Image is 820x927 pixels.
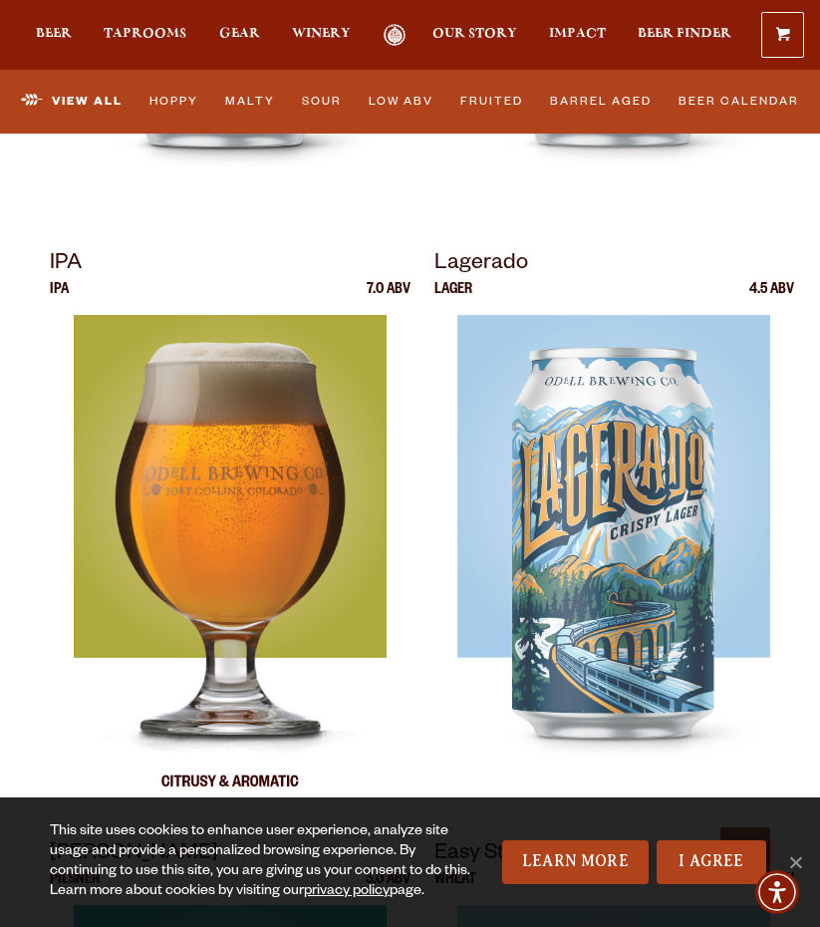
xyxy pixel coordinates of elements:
a: Hoppy [142,81,204,123]
a: Barrel Aged [544,81,659,123]
a: Low ABV [363,81,440,123]
p: 7.0 ABV [367,283,410,315]
a: Beer Finder [638,24,731,47]
div: This site uses cookies to enhance user experience, analyze site usage and provide a personalized ... [50,822,482,902]
a: Odell Home [370,24,419,47]
a: Learn More [502,840,649,884]
span: Beer [36,26,72,42]
a: Fruited [454,81,530,123]
a: IPA IPA 7.0 ABV IPA IPA [50,247,410,813]
span: Gear [219,26,260,42]
div: Accessibility Menu [755,870,799,914]
a: Beer Calendar [673,81,806,123]
a: Taprooms [104,24,186,47]
a: Beer [36,24,72,47]
p: Lager [434,283,472,315]
a: Our Story [432,24,517,47]
a: View All [14,81,129,123]
a: Lagerado Lager 4.5 ABV Lagerado Lagerado [434,247,795,813]
span: Taprooms [104,26,186,42]
span: Winery [292,26,351,42]
a: I Agree [657,840,766,884]
img: IPA [74,315,387,813]
p: IPA [50,247,410,283]
a: Gear [219,24,260,47]
span: Impact [549,26,606,42]
a: Winery [292,24,351,47]
a: privacy policy [304,884,390,900]
p: IPA [50,283,69,315]
span: Our Story [432,26,517,42]
a: Sour [296,81,349,123]
p: Lagerado [434,247,795,283]
a: Impact [549,24,606,47]
a: Malty [218,81,281,123]
p: 4.5 ABV [749,283,794,315]
img: Lagerado [457,315,770,813]
span: Beer Finder [638,26,731,42]
span: No [785,852,805,872]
